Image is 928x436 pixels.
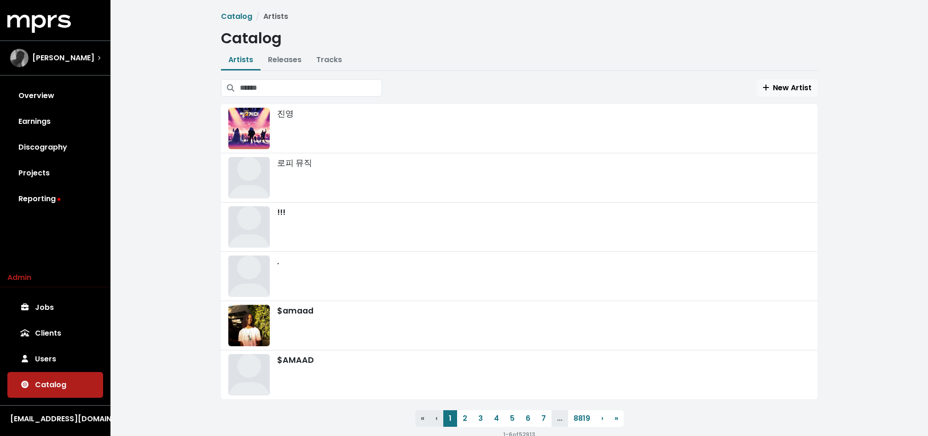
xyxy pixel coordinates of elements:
[7,186,103,212] a: Reporting
[10,413,100,424] div: [EMAIL_ADDRESS][DOMAIN_NAME]
[7,134,103,160] a: Discography
[536,410,551,427] a: 7
[615,413,618,424] span: »
[228,305,810,346] div: $amaad
[228,256,810,297] div: .
[7,109,103,134] a: Earnings
[228,157,270,198] img: This artist
[228,54,253,65] a: Artists
[473,410,488,427] a: 3
[268,54,302,65] a: Releases
[7,413,103,425] button: [EMAIL_ADDRESS][DOMAIN_NAME]
[221,29,818,47] h1: Catalog
[228,108,270,149] img: This artist
[221,252,818,301] a: This artist.
[7,295,103,320] a: Jobs
[520,410,536,427] a: 6
[221,203,818,252] a: This artist!!!
[221,350,818,399] a: This artist$AMAAD
[221,301,818,350] a: This artist$amaad
[443,410,457,427] a: 1
[7,83,103,109] a: Overview
[7,160,103,186] a: Projects
[505,410,520,427] a: 5
[7,320,103,346] a: Clients
[240,79,382,97] input: Search artists
[221,11,252,22] a: Catalog
[228,157,810,198] div: 로피 뮤직
[228,354,810,395] div: $AMAAD
[221,104,818,153] a: This artist진영
[763,82,812,93] span: New Artist
[7,18,71,29] a: mprs logo
[10,49,29,67] img: The selected account / producer
[252,11,288,22] li: Artists
[221,153,818,203] a: This artist로피 뮤직
[228,256,270,297] img: This artist
[228,354,270,395] img: This artist
[757,79,818,97] button: New Artist
[228,305,270,346] img: This artist
[316,54,342,65] a: Tracks
[228,108,810,149] div: 진영
[7,346,103,372] a: Users
[457,410,473,427] a: 2
[601,413,603,424] span: ›
[228,206,810,248] div: !!!
[568,410,596,427] a: 8819
[488,410,505,427] a: 4
[228,206,270,248] img: This artist
[221,11,818,22] nav: breadcrumb
[32,52,94,64] span: [PERSON_NAME]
